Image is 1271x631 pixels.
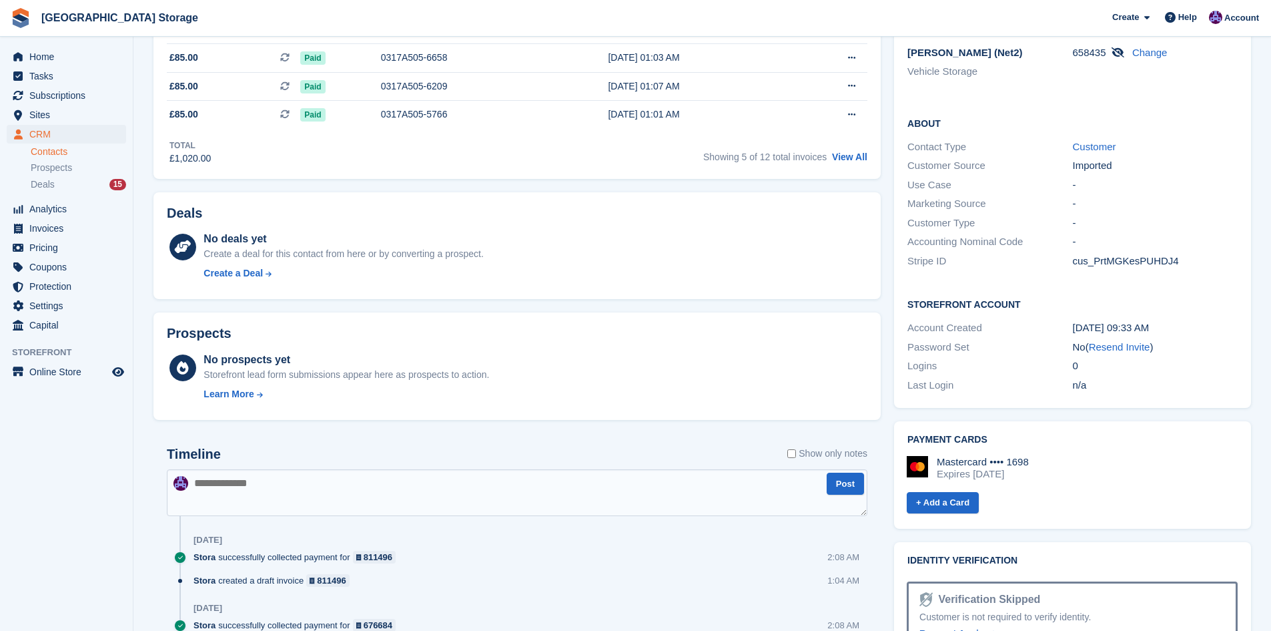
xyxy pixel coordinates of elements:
[169,79,198,93] span: £85.00
[7,219,126,238] a: menu
[29,47,109,66] span: Home
[203,387,254,401] div: Learn More
[300,51,325,65] span: Paid
[203,231,483,247] div: No deals yet
[919,592,933,607] img: Identity Verification Ready
[933,592,1040,608] div: Verification Skipped
[193,574,356,587] div: created a draft invoice
[7,86,126,105] a: menu
[1073,234,1238,250] div: -
[1132,47,1168,58] a: Change
[300,80,325,93] span: Paid
[1224,11,1259,25] span: Account
[907,254,1072,269] div: Stripe ID
[907,116,1238,130] h2: About
[703,152,827,162] span: Showing 5 of 12 total invoices
[36,7,203,29] a: [GEOGRAPHIC_DATA] Storage
[1073,47,1106,58] span: 658435
[167,447,221,462] h2: Timeline
[907,234,1072,250] div: Accounting Nominal Code
[31,161,126,175] a: Prospects
[203,368,489,382] div: Storefront lead form submissions appear here as prospects to action.
[907,216,1072,231] div: Customer Type
[29,200,109,218] span: Analytics
[31,178,55,191] span: Deals
[7,238,126,257] a: menu
[907,140,1072,155] div: Contact Type
[381,79,564,93] div: 0317A505-6209
[907,196,1072,212] div: Marketing Source
[1073,378,1238,393] div: n/a
[907,64,1072,79] li: Vehicle Storage
[7,296,126,315] a: menu
[832,152,867,162] a: View All
[907,321,1072,336] div: Account Created
[1178,11,1197,24] span: Help
[29,219,109,238] span: Invoices
[29,86,109,105] span: Subscriptions
[169,51,198,65] span: £85.00
[169,152,211,166] div: £1,020.00
[608,79,794,93] div: [DATE] 01:07 AM
[29,106,109,124] span: Sites
[193,551,216,564] span: Stora
[29,316,109,335] span: Capital
[29,125,109,144] span: CRM
[1073,158,1238,174] div: Imported
[173,476,188,491] img: Hollie Harvey
[907,556,1238,566] h2: Identity verification
[12,346,133,359] span: Storefront
[7,363,126,381] a: menu
[7,106,126,124] a: menu
[381,51,564,65] div: 0317A505-6658
[110,364,126,380] a: Preview store
[1089,341,1150,353] a: Resend Invite
[203,266,483,280] a: Create a Deal
[29,67,109,85] span: Tasks
[7,277,126,296] a: menu
[29,238,109,257] span: Pricing
[907,297,1238,310] h2: Storefront Account
[31,162,72,174] span: Prospects
[937,456,1029,468] div: Mastercard •••• 1698
[1073,196,1238,212] div: -
[29,363,109,381] span: Online Store
[1073,340,1238,355] div: No
[827,551,859,564] div: 2:08 AM
[907,435,1238,445] h2: Payment cards
[203,352,489,368] div: No prospects yet
[109,179,126,190] div: 15
[11,8,31,28] img: stora-icon-8386f47178a22dfd0bd8f6a31ec36ba5ce8667c1dd55bd0f319d3a0aa187defe.svg
[7,258,126,276] a: menu
[7,316,126,335] a: menu
[31,146,126,158] a: Contacts
[203,247,483,261] div: Create a deal for this contact from here or by converting a prospect.
[29,258,109,276] span: Coupons
[167,206,202,221] h2: Deals
[919,610,1225,624] div: Customer is not required to verify identity.
[300,108,325,122] span: Paid
[907,340,1072,355] div: Password Set
[193,603,222,614] div: [DATE]
[193,574,216,587] span: Stora
[1073,359,1238,374] div: 0
[608,108,794,122] div: [DATE] 01:01 AM
[169,140,211,152] div: Total
[1073,216,1238,231] div: -
[1086,341,1154,353] span: ( )
[7,47,126,66] a: menu
[608,51,794,65] div: [DATE] 01:03 AM
[827,473,864,495] button: Post
[907,178,1072,193] div: Use Case
[907,456,928,477] img: Mastercard Logo
[907,359,1072,374] div: Logins
[29,277,109,296] span: Protection
[29,296,109,315] span: Settings
[907,492,979,514] a: + Add a Card
[7,67,126,85] a: menu
[353,551,396,564] a: 811496
[203,266,263,280] div: Create a Deal
[1112,11,1139,24] span: Create
[7,200,126,218] a: menu
[193,535,222,546] div: [DATE]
